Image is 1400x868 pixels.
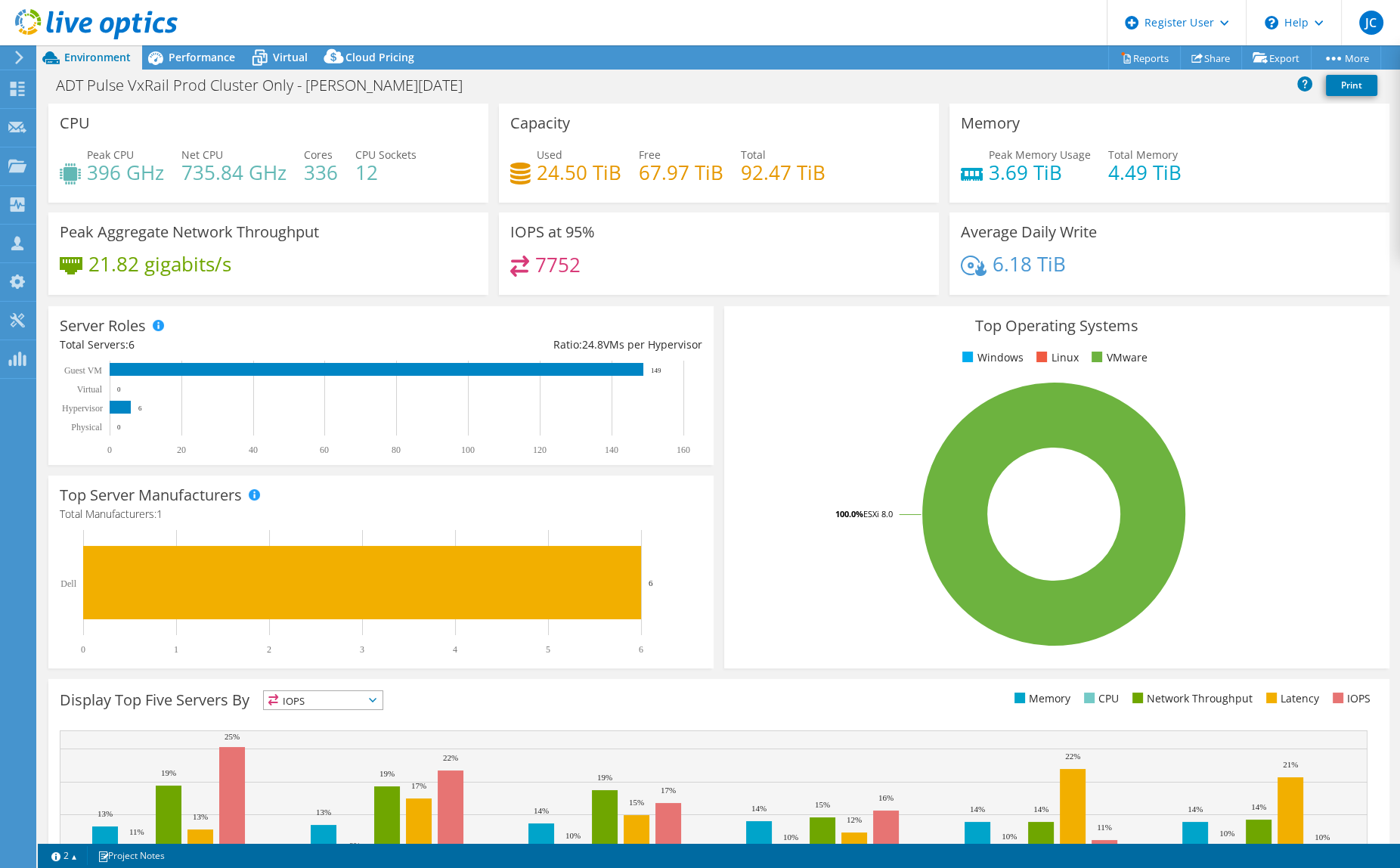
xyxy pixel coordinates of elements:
[1033,349,1078,366] li: Linux
[392,445,401,455] text: 80
[510,115,570,132] h3: Capacity
[129,337,135,352] span: 6
[60,224,319,240] h3: Peak Aggregate Network Throughput
[1080,690,1119,707] li: CPU
[60,318,146,334] h3: Server Roles
[49,77,486,94] h1: ADT Pulse VxRail Prod Cluster Only - [PERSON_NAME][DATE]
[461,445,475,455] text: 100
[71,422,102,432] text: Physical
[629,798,644,807] text: 15%
[169,50,235,64] span: Performance
[379,769,395,778] text: 19%
[597,773,612,782] text: 19%
[605,445,618,455] text: 140
[639,147,661,162] span: Free
[1326,75,1377,96] a: Print
[156,507,163,521] span: 1
[537,147,562,162] span: Used
[1188,804,1203,814] text: 14%
[360,644,364,655] text: 3
[181,164,287,181] h4: 735.84 GHz
[267,644,271,655] text: 2
[815,800,830,809] text: 15%
[1241,46,1312,70] a: Export
[355,164,417,181] h4: 12
[87,164,164,181] h4: 396 GHz
[316,808,331,817] text: 13%
[1097,823,1112,832] text: 11%
[304,164,338,181] h4: 336
[677,445,690,455] text: 160
[961,115,1020,132] h3: Memory
[1283,760,1298,769] text: 21%
[117,386,121,393] text: 0
[639,644,643,655] text: 6
[961,224,1097,240] h3: Average Daily Write
[751,804,767,813] text: 14%
[993,256,1066,272] h4: 6.18 TiB
[355,147,417,162] span: CPU Sockets
[1262,690,1319,707] li: Latency
[1108,147,1178,162] span: Total Memory
[510,224,595,240] h3: IOPS at 95%
[1311,46,1381,70] a: More
[60,506,702,522] h4: Total Manufacturers:
[193,812,208,821] text: 13%
[970,804,985,814] text: 14%
[534,806,549,815] text: 14%
[1065,752,1080,761] text: 22%
[546,644,550,655] text: 5
[273,50,308,64] span: Virtual
[87,846,175,865] a: Project Notes
[1129,690,1253,707] li: Network Throughput
[60,578,76,589] text: Dell
[537,164,621,181] h4: 24.50 TiB
[582,337,603,352] span: 24.8
[320,445,329,455] text: 60
[863,508,893,519] tspan: ESXi 8.0
[661,786,676,795] text: 17%
[1011,690,1070,707] li: Memory
[264,691,383,709] span: IOPS
[835,508,863,519] tspan: 100.0%
[88,256,231,272] h4: 21.82 gigabits/s
[878,793,894,802] text: 16%
[345,50,414,64] span: Cloud Pricing
[249,445,258,455] text: 40
[1088,349,1147,366] li: VMware
[1108,46,1181,70] a: Reports
[741,164,825,181] h4: 92.47 TiB
[1359,11,1383,35] span: JC
[107,445,112,455] text: 0
[453,644,457,655] text: 4
[181,147,223,162] span: Net CPU
[443,753,458,762] text: 22%
[64,365,102,376] text: Guest VM
[87,147,134,162] span: Peak CPU
[138,405,142,412] text: 6
[847,815,862,824] text: 12%
[62,403,103,414] text: Hypervisor
[411,781,426,790] text: 17%
[533,445,547,455] text: 120
[161,768,176,777] text: 19%
[649,578,653,587] text: 6
[651,367,661,374] text: 149
[1002,832,1017,841] text: 10%
[129,827,144,836] text: 11%
[64,50,131,64] span: Environment
[98,809,113,818] text: 13%
[989,164,1091,181] h4: 3.69 TiB
[225,732,240,741] text: 25%
[60,487,242,504] h3: Top Server Manufacturers
[1180,46,1242,70] a: Share
[1265,16,1278,29] svg: \n
[565,831,581,840] text: 10%
[304,147,333,162] span: Cores
[535,256,581,273] h4: 7752
[174,644,178,655] text: 1
[783,832,798,842] text: 10%
[1329,690,1371,707] li: IOPS
[60,336,381,353] div: Total Servers:
[60,115,90,132] h3: CPU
